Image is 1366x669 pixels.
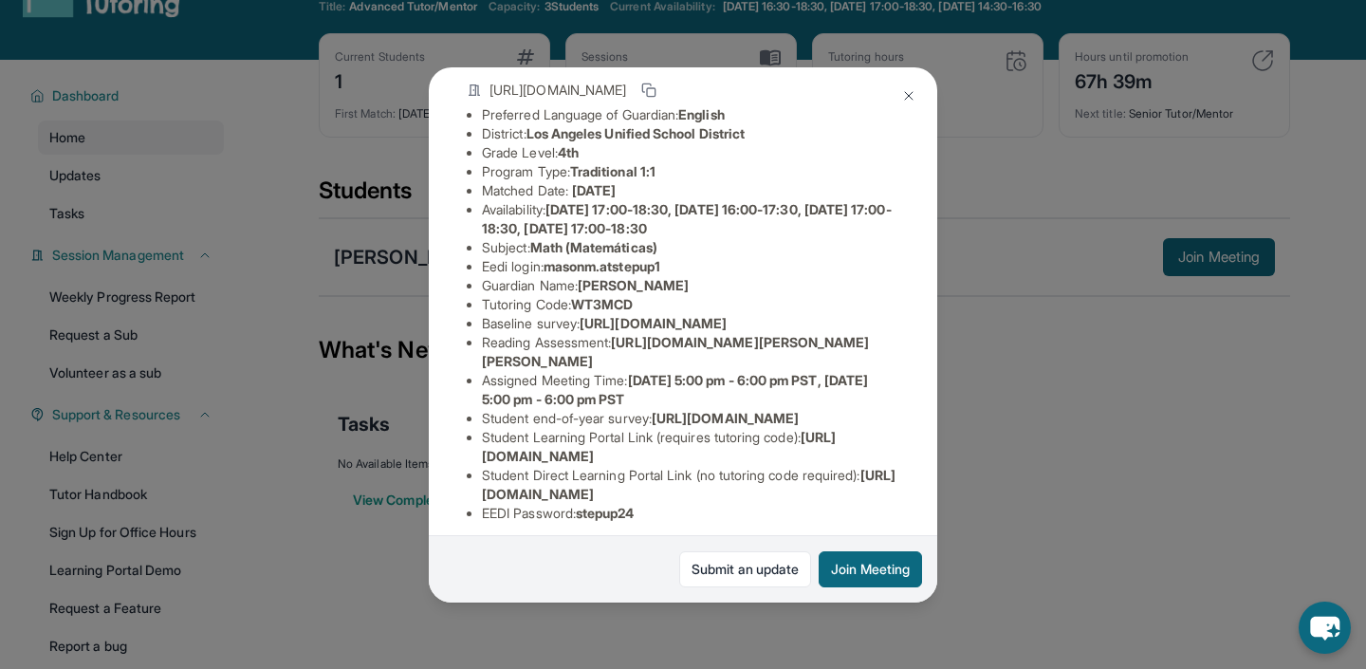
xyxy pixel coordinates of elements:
[482,276,899,295] li: Guardian Name :
[482,143,899,162] li: Grade Level:
[578,277,689,293] span: [PERSON_NAME]
[678,106,725,122] span: English
[570,163,655,179] span: Traditional 1:1
[530,239,657,255] span: Math (Matemáticas)
[558,144,579,160] span: 4th
[482,162,899,181] li: Program Type:
[482,372,868,407] span: [DATE] 5:00 pm - 6:00 pm PST, [DATE] 5:00 pm - 6:00 pm PST
[526,125,745,141] span: Los Angeles Unified School District
[482,201,892,236] span: [DATE] 17:00-18:30, [DATE] 16:00-17:30, [DATE] 17:00-18:30, [DATE] 17:00-18:30
[482,257,899,276] li: Eedi login :
[489,81,626,100] span: [URL][DOMAIN_NAME]
[679,551,811,587] a: Submit an update
[482,181,899,200] li: Matched Date:
[580,315,727,331] span: [URL][DOMAIN_NAME]
[576,505,635,521] span: stepup24
[482,333,899,371] li: Reading Assessment :
[482,466,899,504] li: Student Direct Learning Portal Link (no tutoring code required) :
[637,79,660,102] button: Copy link
[482,238,899,257] li: Subject :
[1299,602,1351,654] button: chat-button
[482,200,899,238] li: Availability:
[482,334,870,369] span: [URL][DOMAIN_NAME][PERSON_NAME][PERSON_NAME]
[901,88,916,103] img: Close Icon
[482,295,899,314] li: Tutoring Code :
[544,258,660,274] span: masonm.atstepup1
[572,182,616,198] span: [DATE]
[482,371,899,409] li: Assigned Meeting Time :
[819,551,922,587] button: Join Meeting
[571,296,633,312] span: WT3MCD
[652,410,799,426] span: [URL][DOMAIN_NAME]
[482,428,899,466] li: Student Learning Portal Link (requires tutoring code) :
[482,105,899,124] li: Preferred Language of Guardian:
[482,504,899,523] li: EEDI Password :
[482,314,899,333] li: Baseline survey :
[482,124,899,143] li: District:
[482,409,899,428] li: Student end-of-year survey :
